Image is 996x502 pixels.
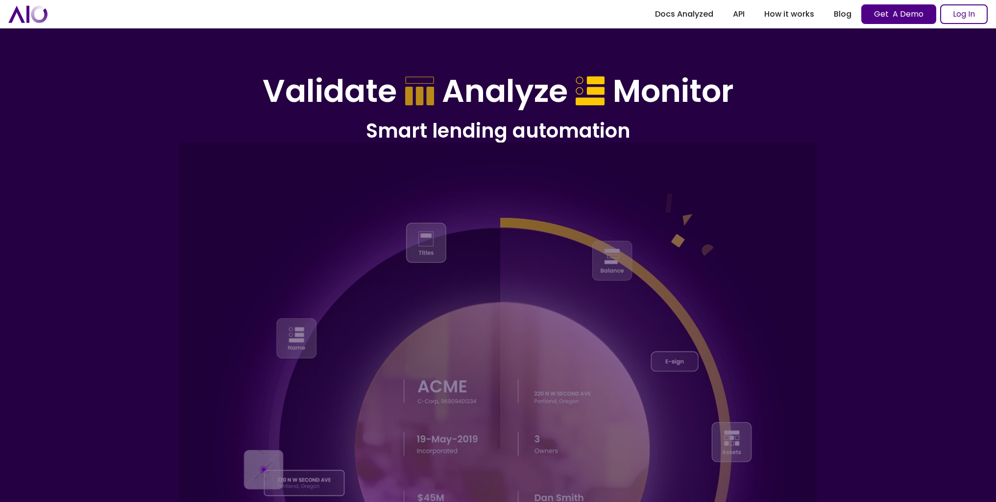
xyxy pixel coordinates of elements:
[263,72,397,110] h1: Validate
[824,5,861,23] a: Blog
[723,5,754,23] a: API
[613,72,734,110] h1: Monitor
[219,118,777,143] h2: Smart lending automation
[8,5,48,23] a: home
[442,72,568,110] h1: Analyze
[940,4,988,24] a: Log In
[754,5,824,23] a: How it works
[861,4,936,24] a: Get A Demo
[645,5,723,23] a: Docs Analyzed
